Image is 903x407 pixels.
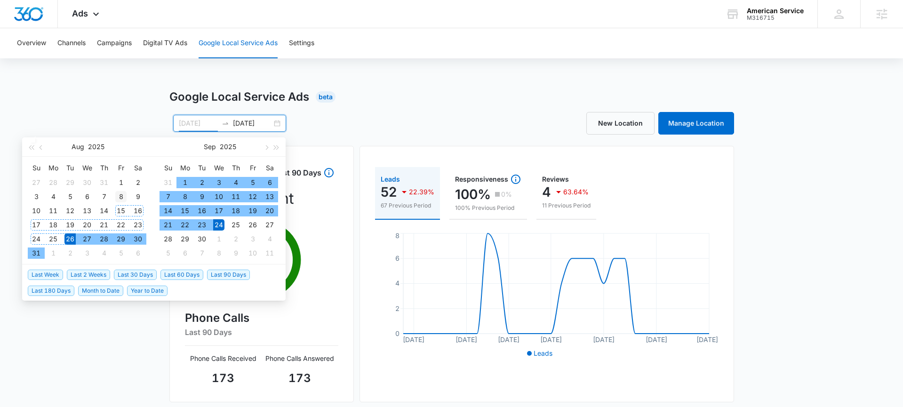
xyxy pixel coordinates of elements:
[28,218,45,232] td: 2025-08-17
[112,190,129,204] td: 2025-08-08
[98,233,110,245] div: 28
[179,191,191,202] div: 8
[176,232,193,246] td: 2025-09-29
[28,286,74,296] span: Last 180 Days
[48,233,59,245] div: 25
[160,190,176,204] td: 2025-09-07
[204,137,216,156] button: Sep
[62,190,79,204] td: 2025-08-05
[247,191,258,202] div: 12
[48,191,59,202] div: 4
[48,205,59,216] div: 11
[199,28,278,58] button: Google Local Service Ads
[112,176,129,190] td: 2025-08-01
[455,187,491,202] p: 100%
[207,270,250,280] span: Last 90 Days
[261,160,278,176] th: Sa
[227,204,244,218] td: 2025-09-18
[193,190,210,204] td: 2025-09-09
[115,247,127,259] div: 5
[185,370,262,387] p: 173
[227,218,244,232] td: 2025-09-25
[455,204,521,212] p: 100% Previous Period
[213,177,224,188] div: 3
[98,219,110,231] div: 21
[261,232,278,246] td: 2025-10-04
[31,177,42,188] div: 27
[289,28,314,58] button: Settings
[227,176,244,190] td: 2025-09-04
[48,247,59,259] div: 1
[395,304,400,312] tspan: 2
[79,218,96,232] td: 2025-08-20
[193,246,210,260] td: 2025-10-07
[316,91,336,103] div: Beta
[162,233,174,245] div: 28
[395,329,400,337] tspan: 0
[658,112,734,135] a: Manage Location
[244,160,261,176] th: Fr
[129,160,146,176] th: Sa
[542,184,551,200] p: 4
[261,218,278,232] td: 2025-09-27
[132,219,144,231] div: 23
[227,246,244,260] td: 2025-10-09
[381,184,397,200] p: 52
[31,247,42,259] div: 31
[160,232,176,246] td: 2025-09-28
[98,205,110,216] div: 14
[115,177,127,188] div: 1
[129,176,146,190] td: 2025-08-02
[79,204,96,218] td: 2025-08-13
[455,174,521,185] div: Responsiveness
[247,177,258,188] div: 5
[97,28,132,58] button: Campaigns
[227,160,244,176] th: Th
[193,160,210,176] th: Tu
[381,201,434,210] p: 67 Previous Period
[176,218,193,232] td: 2025-09-22
[28,232,45,246] td: 2025-08-24
[210,218,227,232] td: 2025-09-24
[193,204,210,218] td: 2025-09-16
[28,246,45,260] td: 2025-08-31
[79,190,96,204] td: 2025-08-06
[162,191,174,202] div: 7
[244,246,261,260] td: 2025-10-10
[67,270,110,280] span: Last 2 Weeks
[210,232,227,246] td: 2025-10-01
[81,233,93,245] div: 27
[79,246,96,260] td: 2025-09-03
[96,204,112,218] td: 2025-08-14
[179,205,191,216] div: 15
[196,219,208,231] div: 23
[88,137,104,156] button: 2025
[261,190,278,204] td: 2025-09-13
[112,246,129,260] td: 2025-09-05
[62,176,79,190] td: 2025-07-29
[210,160,227,176] th: We
[592,335,614,343] tspan: [DATE]
[98,191,110,202] div: 7
[45,204,62,218] td: 2025-08-11
[179,177,191,188] div: 1
[162,219,174,231] div: 21
[160,218,176,232] td: 2025-09-21
[112,160,129,176] th: Fr
[210,246,227,260] td: 2025-10-08
[179,219,191,231] div: 22
[227,190,244,204] td: 2025-09-11
[169,88,309,105] h1: Google Local Service Ads
[244,232,261,246] td: 2025-10-03
[193,218,210,232] td: 2025-09-23
[81,177,93,188] div: 30
[176,160,193,176] th: Mo
[112,204,129,218] td: 2025-08-15
[62,204,79,218] td: 2025-08-12
[247,219,258,231] div: 26
[160,204,176,218] td: 2025-09-14
[45,218,62,232] td: 2025-08-18
[586,112,655,135] a: New Location
[162,205,174,216] div: 14
[162,247,174,259] div: 5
